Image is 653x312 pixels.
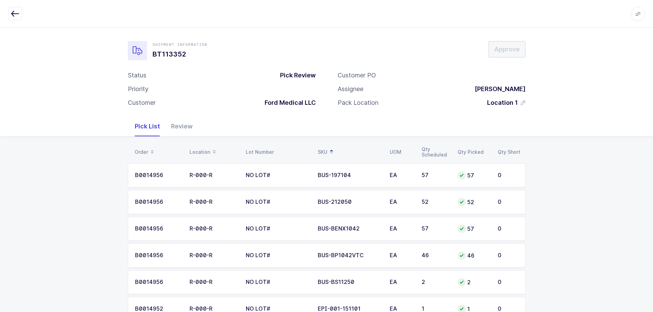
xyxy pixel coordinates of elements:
[318,252,382,259] div: BUS-BP1042VTC
[458,278,489,286] div: 2
[422,199,449,205] div: 52
[190,172,238,178] div: R-000-R
[390,172,413,178] div: EA
[458,225,489,233] div: 57
[246,172,310,178] div: NO LOT#
[498,149,521,155] div: Qty Short
[246,199,310,205] div: NO LOT#
[422,147,449,158] div: Qty Scheduled
[469,85,525,93] div: [PERSON_NAME]
[128,85,148,93] div: Priority
[190,146,238,158] div: Location
[135,199,181,205] div: B0014956
[390,149,413,155] div: UOM
[422,279,449,285] div: 2
[498,306,518,312] div: 0
[135,306,181,312] div: B0014952
[494,45,520,53] span: Approve
[190,279,238,285] div: R-000-R
[318,172,382,178] div: BUS-197104
[487,99,525,107] button: Location 1
[318,226,382,232] div: BUS-BENX1042
[338,99,378,107] div: Pack Location
[390,306,413,312] div: EA
[458,149,489,155] div: Qty Picked
[338,85,363,93] div: Assignee
[458,251,489,260] div: 46
[498,172,518,178] div: 0
[129,116,166,136] div: Pick List
[153,42,207,47] div: Shipment Information
[190,252,238,259] div: R-000-R
[318,199,382,205] div: BUS-212050
[135,252,181,259] div: B0014956
[422,172,449,178] div: 57
[190,306,238,312] div: R-000-R
[338,71,376,79] div: Customer PO
[246,149,310,155] div: Lot Number
[153,49,207,60] h1: BT113352
[135,226,181,232] div: B0014956
[135,279,181,285] div: B0014956
[259,99,316,107] div: Ford Medical LLC
[390,279,413,285] div: EA
[246,306,310,312] div: NO LOT#
[422,306,449,312] div: 1
[246,226,310,232] div: NO LOT#
[135,172,181,178] div: B0014956
[390,226,413,232] div: EA
[246,279,310,285] div: NO LOT#
[498,279,518,285] div: 0
[128,99,156,107] div: Customer
[458,198,489,206] div: 52
[246,252,310,259] div: NO LOT#
[318,279,382,285] div: BUS-BS11250
[488,41,525,58] button: Approve
[498,226,518,232] div: 0
[498,199,518,205] div: 0
[318,146,382,158] div: SKU
[498,252,518,259] div: 0
[190,199,238,205] div: R-000-R
[166,116,198,136] div: Review
[422,226,449,232] div: 57
[128,71,146,79] div: Status
[422,252,449,259] div: 46
[390,252,413,259] div: EA
[390,199,413,205] div: EA
[135,146,181,158] div: Order
[487,99,518,107] span: Location 1
[190,226,238,232] div: R-000-R
[458,171,489,179] div: 57
[275,71,316,79] div: Pick Review
[318,306,382,312] div: EPI-001-151101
